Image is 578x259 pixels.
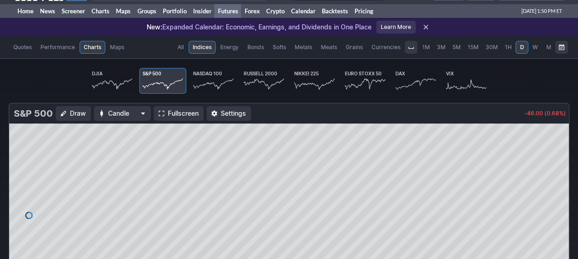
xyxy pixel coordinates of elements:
span: Fullscreen [168,109,199,118]
a: Currencies [367,41,405,54]
span: Euro Stoxx 50 [345,71,382,76]
span: Nikkei 225 [294,71,319,76]
a: M [542,41,555,54]
a: News [37,4,58,18]
a: Nasdaq 100 [190,68,237,94]
p: -46.00 (0.68%) [524,111,566,116]
button: Range [555,41,568,54]
span: Performance [40,43,75,52]
button: Interval [405,41,418,54]
span: Russell 2000 [244,71,277,76]
a: 5M [449,41,464,54]
span: Draw [70,109,86,118]
span: Meats [321,43,337,52]
a: Bonds [243,41,268,54]
span: VIX [446,71,454,76]
span: W [532,44,538,51]
span: Indices [193,43,212,52]
span: Candle [108,109,137,118]
a: Screener [58,4,88,18]
a: Maps [113,4,134,18]
a: Home [14,4,37,18]
button: Settings [206,106,251,121]
span: 1M [422,44,430,51]
a: 15M [464,41,482,54]
a: Insider [189,4,214,18]
a: Charts [88,4,113,18]
a: W [529,41,542,54]
a: DAX [392,68,439,94]
a: Maps [106,41,128,54]
span: Metals [295,43,312,52]
span: Quotes [13,43,32,52]
a: Pricing [351,4,376,18]
a: Calendar [287,4,318,18]
a: Futures [214,4,241,18]
span: All [177,43,184,52]
span: Charts [84,43,101,52]
a: Charts [80,41,105,54]
a: DJIA [89,68,136,94]
a: Performance [36,41,79,54]
span: 5M [452,44,461,51]
a: Backtests [318,4,351,18]
a: 3M [434,41,449,54]
a: Russell 2000 [240,68,287,94]
span: Grains [346,43,363,52]
a: Crypto [263,4,287,18]
span: Settings [221,109,246,118]
span: 1H [505,44,512,51]
a: Forex [241,4,263,18]
span: M [546,44,551,51]
a: Nikkei 225 [291,68,338,94]
a: Softs [269,41,290,54]
a: Learn More [376,21,416,34]
span: 3M [437,44,446,51]
a: Metals [291,41,316,54]
span: Energy [220,43,239,52]
span: Maps [110,43,124,52]
span: D [520,44,524,51]
a: S&P 500 [139,68,186,94]
a: Groups [134,4,159,18]
a: 1M [419,41,433,54]
a: All [173,41,188,54]
p: Expanded Calendar: Economic, Earnings, and Dividends in One Place [147,23,372,32]
button: Draw [56,106,91,121]
span: [DATE] 1:50 PM ET [521,4,562,18]
span: Currencies [372,43,401,52]
span: New: [147,23,162,31]
span: Nasdaq 100 [193,71,222,76]
a: Indices [189,41,216,54]
a: 1H [502,41,515,54]
span: Softs [273,43,286,52]
h3: S&P 500 [14,107,53,120]
span: DJIA [92,71,103,76]
a: D [515,41,528,54]
span: 15M [468,44,479,51]
a: 30M [482,41,501,54]
a: Euro Stoxx 50 [342,68,389,94]
a: Energy [216,41,243,54]
a: Quotes [9,41,36,54]
span: Bonds [247,43,264,52]
button: Chart Type [94,106,151,121]
a: Meats [317,41,341,54]
span: 30M [486,44,498,51]
a: VIX [443,68,490,94]
a: Portfolio [159,4,189,18]
span: S&P 500 [143,71,161,76]
a: Grains [342,41,367,54]
span: DAX [395,71,405,76]
a: Fullscreen [154,106,204,121]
